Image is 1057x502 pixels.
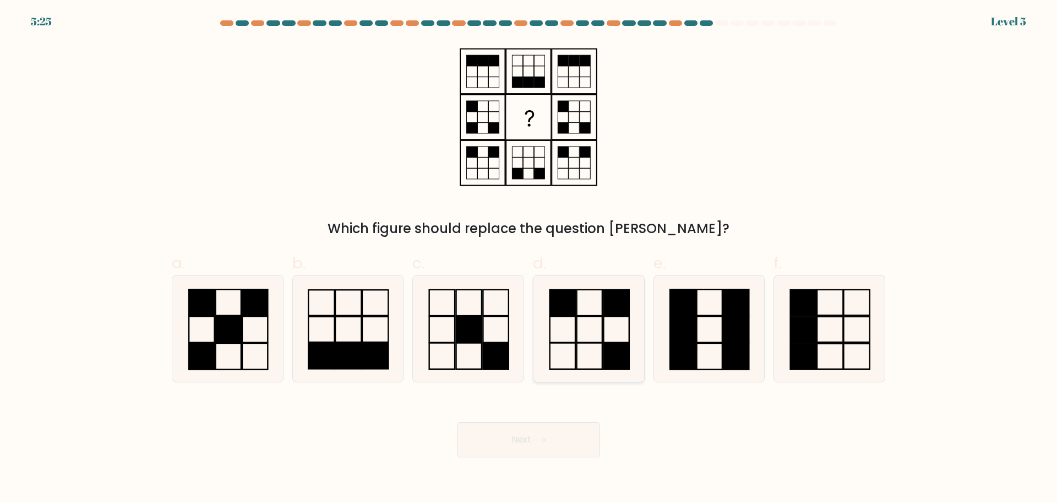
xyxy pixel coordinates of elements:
[172,252,185,274] span: a.
[31,13,52,30] div: 5:25
[991,13,1026,30] div: Level 5
[178,219,879,239] div: Which figure should replace the question [PERSON_NAME]?
[773,252,781,274] span: f.
[412,252,424,274] span: c.
[653,252,666,274] span: e.
[533,252,546,274] span: d.
[292,252,306,274] span: b.
[457,422,600,457] button: Next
